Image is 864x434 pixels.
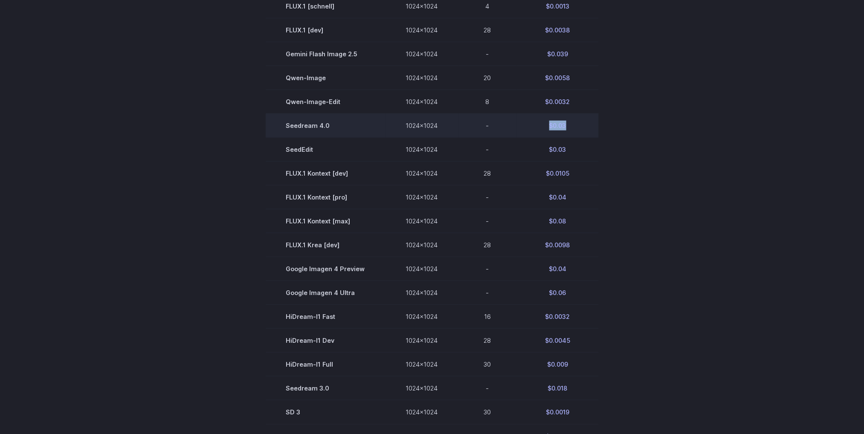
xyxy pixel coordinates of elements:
[458,90,517,113] td: 8
[266,257,386,281] td: Google Imagen 4 Preview
[458,137,517,161] td: -
[266,66,386,90] td: Qwen-Image
[266,90,386,113] td: Qwen-Image-Edit
[458,329,517,353] td: 28
[517,400,599,424] td: $0.0019
[266,353,386,376] td: HiDream-I1 Full
[458,305,517,329] td: 16
[266,376,386,400] td: Seedream 3.0
[266,137,386,161] td: SeedEdit
[517,209,599,233] td: $0.08
[517,66,599,90] td: $0.0058
[458,233,517,257] td: 28
[517,281,599,305] td: $0.06
[517,376,599,400] td: $0.018
[266,305,386,329] td: HiDream-I1 Fast
[266,185,386,209] td: FLUX.1 Kontext [pro]
[386,162,458,185] td: 1024x1024
[517,90,599,113] td: $0.0032
[266,209,386,233] td: FLUX.1 Kontext [max]
[266,400,386,424] td: SD 3
[386,113,458,137] td: 1024x1024
[458,18,517,42] td: 28
[458,376,517,400] td: -
[458,400,517,424] td: 30
[386,209,458,233] td: 1024x1024
[458,42,517,66] td: -
[517,42,599,66] td: $0.039
[266,113,386,137] td: Seedream 4.0
[517,353,599,376] td: $0.009
[266,162,386,185] td: FLUX.1 Kontext [dev]
[458,209,517,233] td: -
[386,90,458,113] td: 1024x1024
[458,66,517,90] td: 20
[266,281,386,305] td: Google Imagen 4 Ultra
[386,376,458,400] td: 1024x1024
[386,42,458,66] td: 1024x1024
[386,18,458,42] td: 1024x1024
[517,329,599,353] td: $0.0045
[386,305,458,329] td: 1024x1024
[517,113,599,137] td: $0.03
[517,257,599,281] td: $0.04
[386,257,458,281] td: 1024x1024
[517,305,599,329] td: $0.0032
[386,233,458,257] td: 1024x1024
[386,185,458,209] td: 1024x1024
[458,353,517,376] td: 30
[517,233,599,257] td: $0.0098
[517,18,599,42] td: $0.0038
[458,281,517,305] td: -
[517,162,599,185] td: $0.0105
[386,353,458,376] td: 1024x1024
[458,162,517,185] td: 28
[458,113,517,137] td: -
[517,185,599,209] td: $0.04
[386,281,458,305] td: 1024x1024
[386,329,458,353] td: 1024x1024
[266,233,386,257] td: FLUX.1 Krea [dev]
[458,257,517,281] td: -
[386,137,458,161] td: 1024x1024
[458,185,517,209] td: -
[286,49,365,59] span: Gemini Flash Image 2.5
[266,18,386,42] td: FLUX.1 [dev]
[517,137,599,161] td: $0.03
[386,66,458,90] td: 1024x1024
[386,400,458,424] td: 1024x1024
[266,329,386,353] td: HiDream-I1 Dev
